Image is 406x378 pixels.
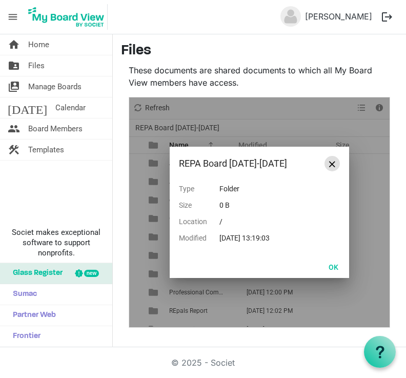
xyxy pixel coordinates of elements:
span: Board Members [28,118,83,139]
span: construction [8,140,20,160]
span: Manage Boards [28,76,82,97]
span: Frontier [8,326,40,347]
span: folder_shared [8,55,20,76]
img: My Board View Logo [25,4,108,30]
h3: Files [121,43,398,60]
span: Societ makes exceptional software to support nonprofits. [5,227,108,258]
span: home [8,34,20,55]
img: no-profile-picture.svg [280,6,301,27]
td: / [219,213,282,230]
span: Templates [28,140,64,160]
span: Calendar [55,97,86,118]
button: logout [376,6,398,28]
td: Size [179,197,219,213]
td: Modified [179,230,219,246]
div: new [84,270,99,277]
span: Sumac [8,284,37,305]
td: [DATE] 13:19:03 [219,230,282,246]
p: These documents are shared documents to which all My Board View members have access. [129,64,390,89]
span: menu [3,7,23,27]
td: Folder [219,181,282,197]
td: Location [179,213,219,230]
button: OK [322,260,345,274]
span: Home [28,34,49,55]
td: Type [179,181,219,197]
span: Partner Web [8,305,56,326]
span: [DATE] [8,97,47,118]
button: Close [324,156,340,171]
span: Files [28,55,45,76]
span: people [8,118,20,139]
div: REPA Board [DATE]-[DATE] [179,156,308,171]
span: 0 B [219,201,230,209]
span: switch_account [8,76,20,97]
a: [PERSON_NAME] [301,6,376,27]
a: My Board View Logo [25,4,112,30]
span: Glass Register [8,263,63,284]
a: © 2025 - Societ [171,357,235,368]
